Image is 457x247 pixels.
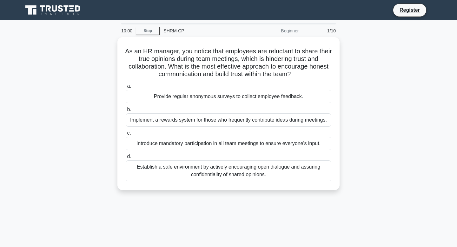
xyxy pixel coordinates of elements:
[127,107,131,112] span: b.
[247,24,302,37] div: Beginner
[125,47,332,78] h5: As an HR manager, you notice that employees are reluctant to share their true opinions during tea...
[160,24,247,37] div: SHRM-CP
[117,24,136,37] div: 10:00
[127,154,131,159] span: d.
[127,83,131,89] span: a.
[396,6,424,14] a: Register
[126,137,331,150] div: Introduce mandatory participation in all team meetings to ensure everyone's input.
[126,113,331,127] div: Implement a rewards system for those who frequently contribute ideas during meetings.
[126,160,331,181] div: Establish a safe environment by actively encouraging open dialogue and assuring confidentiality o...
[126,90,331,103] div: Provide regular anonymous surveys to collect employee feedback.
[127,130,131,136] span: c.
[302,24,340,37] div: 1/10
[136,27,160,35] a: Stop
